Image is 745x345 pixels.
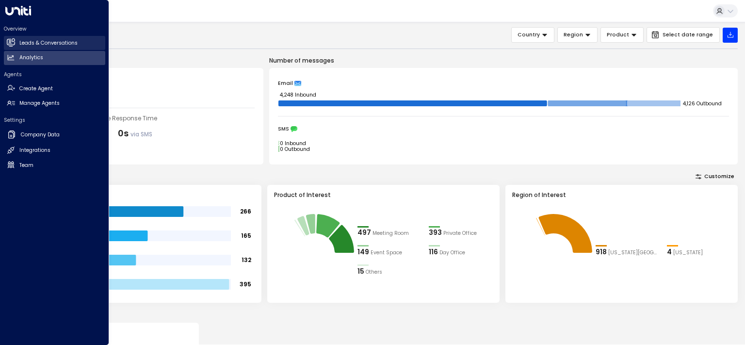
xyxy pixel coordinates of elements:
h2: Settings [4,116,105,124]
div: 116 [429,247,438,257]
div: 149 [357,247,369,257]
div: 4 [667,247,672,257]
button: Country [511,27,554,43]
a: Company Data [4,127,105,143]
h2: Integrations [19,147,50,154]
h2: Create Agent [19,85,53,93]
a: Manage Agents [4,97,105,111]
div: 0s [118,127,152,140]
span: Country [518,31,540,39]
button: Customize [692,172,738,182]
a: Team [4,158,105,172]
button: Select date range [647,27,720,43]
span: Select date range [663,32,713,38]
h2: Agents [4,71,105,78]
tspan: 0 Outbound [280,145,310,152]
span: Others [366,268,382,276]
span: Region [564,31,583,39]
div: 4New York [667,247,731,257]
span: Meeting Room [372,230,409,237]
tspan: 165 [241,232,251,240]
h2: Analytics [19,54,43,62]
div: 149Event Space [357,247,421,257]
span: New York [673,249,703,257]
div: 15 [357,267,364,277]
tspan: 266 [240,208,251,216]
span: New York City [608,249,660,257]
h2: Company Data [21,131,60,139]
div: 497 [357,228,371,238]
p: Number of messages [269,56,738,65]
tspan: 4,248 Inbound [280,91,316,98]
div: 15Others [357,267,421,277]
div: 393 [429,228,442,238]
span: Product [607,31,629,39]
h2: Leads & Conversations [19,39,78,47]
span: via SMS [130,130,152,138]
button: Product [600,27,644,43]
tspan: 0 Inbound [280,139,306,147]
a: Analytics [4,51,105,65]
p: Engagement Metrics [29,56,263,65]
div: 918 [596,247,607,257]
div: 116Day Office [429,247,493,257]
a: Leads & Conversations [4,36,105,50]
div: 497Meeting Room [357,228,421,238]
span: Email [278,80,293,87]
div: 918New York City [596,247,660,257]
button: Region [557,27,598,43]
h2: Team [19,162,33,169]
div: [PERSON_NAME] Average Response Time [38,114,255,123]
span: Day Office [439,249,465,257]
p: Conversion Metrics [29,310,738,319]
h3: Range of Team Size [36,191,255,199]
h2: Overview [4,25,105,33]
a: Create Agent [4,82,105,96]
span: Event Space [371,249,402,257]
span: Private Office [443,230,477,237]
h3: Region of Interest [512,191,731,199]
div: 393Private Office [429,228,493,238]
tspan: 132 [242,256,251,264]
tspan: 395 [240,280,251,289]
h2: Manage Agents [19,99,60,107]
div: SMS [278,126,729,132]
tspan: 4,126 Outbound [683,99,722,107]
h3: Product of Interest [274,191,493,199]
div: Number of Inquiries [38,77,255,85]
a: Integrations [4,144,105,158]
